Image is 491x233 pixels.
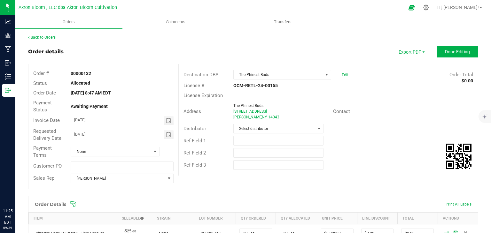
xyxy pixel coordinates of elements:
[71,80,90,86] strong: Allocated
[35,202,66,207] h1: Order Details
[342,72,348,77] a: Edit
[183,138,206,144] span: Ref Field 1
[117,212,152,224] th: Sellable
[437,5,479,10] span: Hi, [PERSON_NAME]!
[183,162,206,168] span: Ref Field 3
[183,150,206,156] span: Ref Field 2
[233,115,262,119] span: [PERSON_NAME]
[164,116,174,125] span: Toggle calendar
[5,46,11,52] inline-svg: Manufacturing
[236,212,276,224] th: Qty Ordered
[19,5,117,10] span: Akron Bloom , LLC dba Akron Bloom Cultivation
[422,4,430,11] div: Manage settings
[71,71,91,76] strong: 00000132
[33,90,56,96] span: Order Date
[5,19,11,25] inline-svg: Analytics
[462,78,473,83] strong: $0.00
[33,128,61,141] span: Requested Delivery Date
[449,72,473,78] span: Order Total
[437,46,478,57] button: Done Editing
[5,87,11,94] inline-svg: Outbound
[71,90,111,95] strong: [DATE] 8:47 AM EDT
[71,147,151,156] span: None
[122,15,230,29] a: Shipments
[71,174,165,183] span: [PERSON_NAME]
[446,144,472,169] qrcode: 00000132
[3,208,12,225] p: 11:25 AM EDT
[234,124,315,133] span: Select distributor
[3,225,12,230] p: 09/29
[233,83,278,88] strong: OCM-RETL-24-00155
[438,212,478,224] th: Actions
[15,15,122,29] a: Orders
[262,115,267,119] span: NY
[33,117,60,123] span: Invoice Date
[28,35,56,40] a: Back to Orders
[183,72,219,78] span: Destination DBA
[234,70,323,79] span: The Phinest Buds
[5,32,11,39] inline-svg: Grow
[183,83,204,88] span: License #
[33,175,54,181] span: Sales Rep
[276,212,317,224] th: Qty Allocated
[5,73,11,80] inline-svg: Inventory
[183,126,206,132] span: Distributor
[71,104,108,109] strong: Awaiting Payment
[33,163,62,169] span: Customer PO
[158,19,194,25] span: Shipments
[265,19,300,25] span: Transfers
[446,144,472,169] img: Scan me!
[152,212,194,224] th: Strain
[33,80,47,86] span: Status
[183,109,201,114] span: Address
[230,15,337,29] a: Transfers
[29,212,117,224] th: Item
[54,19,83,25] span: Orders
[194,212,236,224] th: Lot Number
[164,130,174,139] span: Toggle calendar
[6,182,26,201] iframe: Resource center
[183,93,223,98] span: License Expiration
[392,46,430,57] li: Export PDF
[333,109,350,114] span: Contact
[397,212,438,224] th: Total
[233,103,263,108] span: The Phinest Buds
[357,212,398,224] th: Line Discount
[5,60,11,66] inline-svg: Inbound
[33,145,52,158] span: Payment Terms
[261,115,262,119] span: ,
[33,71,49,76] span: Order #
[445,49,470,54] span: Done Editing
[33,100,52,113] span: Payment Status
[317,212,357,224] th: Unit Price
[404,1,419,14] span: Open Ecommerce Menu
[28,48,64,56] div: Order details
[268,115,279,119] span: 14043
[233,109,267,114] span: [STREET_ADDRESS]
